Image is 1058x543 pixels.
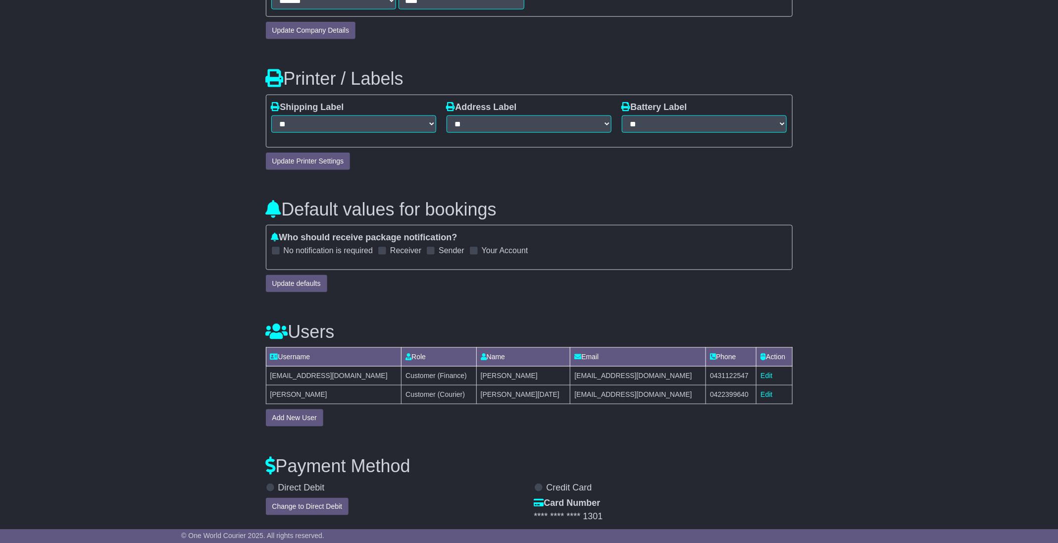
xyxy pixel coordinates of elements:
[266,367,402,385] td: [EMAIL_ADDRESS][DOMAIN_NAME]
[482,246,528,255] label: Your Account
[756,348,792,367] td: Action
[278,483,325,493] label: Direct Debit
[266,498,349,515] button: Change to Direct Debit
[266,200,793,219] h3: Default values for bookings
[476,367,570,385] td: [PERSON_NAME]
[476,348,570,367] td: Name
[570,348,706,367] td: Email
[266,456,793,476] h3: Payment Method
[760,372,772,380] a: Edit
[266,22,356,39] button: Update Company Details
[266,409,323,427] button: Add New User
[547,483,592,493] label: Credit Card
[266,385,402,404] td: [PERSON_NAME]
[402,348,476,367] td: Role
[390,246,421,255] label: Receiver
[266,69,793,89] h3: Printer / Labels
[439,246,464,255] label: Sender
[476,385,570,404] td: [PERSON_NAME][DATE]
[402,367,476,385] td: Customer (Finance)
[706,367,756,385] td: 0431122547
[266,322,793,342] h3: Users
[570,367,706,385] td: [EMAIL_ADDRESS][DOMAIN_NAME]
[447,102,517,113] label: Address Label
[266,153,351,170] button: Update Printer Settings
[760,390,772,398] a: Edit
[271,102,344,113] label: Shipping Label
[402,385,476,404] td: Customer (Courier)
[622,102,687,113] label: Battery Label
[570,385,706,404] td: [EMAIL_ADDRESS][DOMAIN_NAME]
[534,498,601,509] label: Card Number
[266,275,327,292] button: Update defaults
[271,232,457,243] label: Who should receive package notification?
[706,385,756,404] td: 0422399640
[181,532,324,540] span: © One World Courier 2025. All rights reserved.
[266,348,402,367] td: Username
[706,348,756,367] td: Phone
[284,246,373,255] label: No notification is required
